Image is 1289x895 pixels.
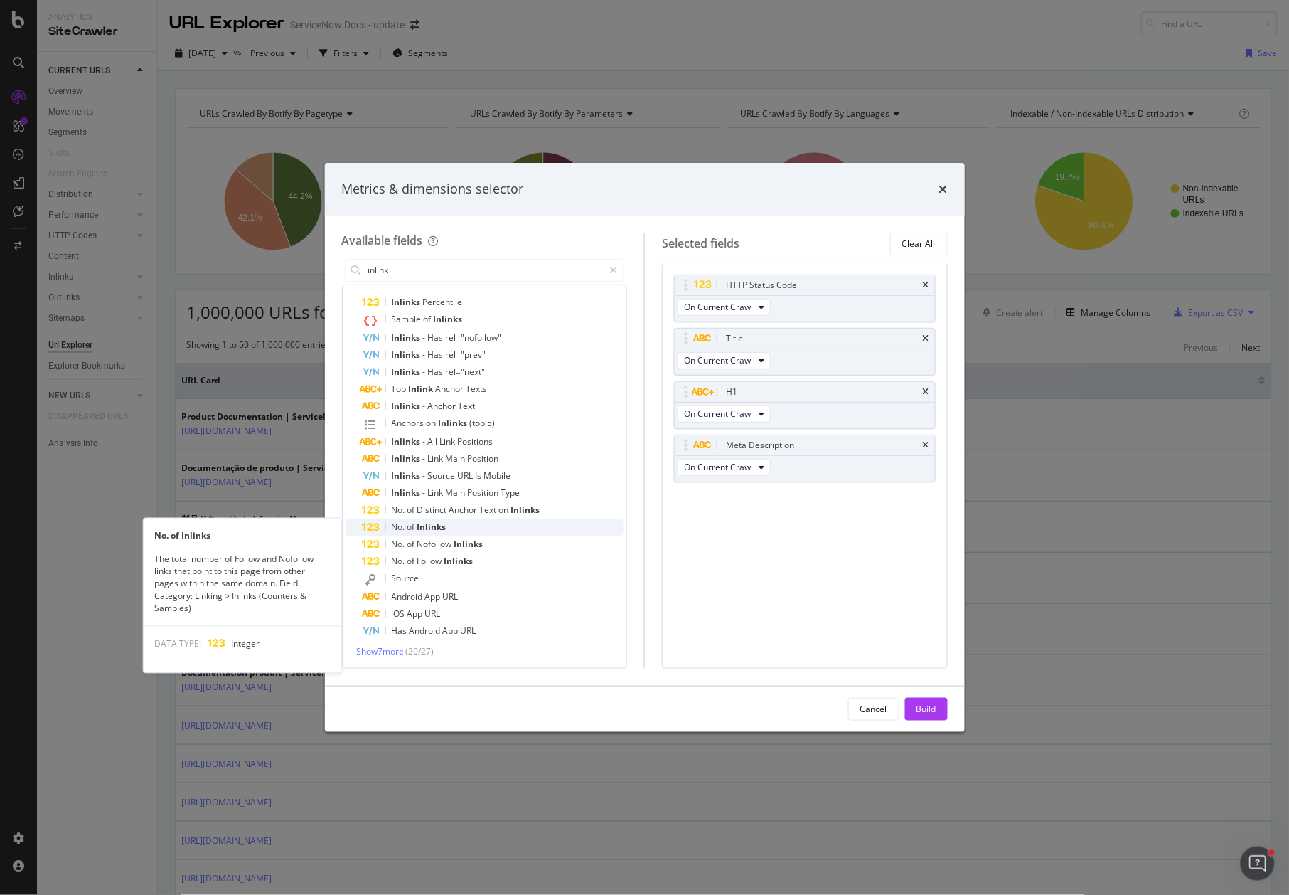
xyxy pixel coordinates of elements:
[392,296,423,308] span: Inlinks
[684,354,753,366] span: On Current Crawl
[436,383,466,395] span: Anchor
[1241,847,1275,881] iframe: Intercom live chat
[916,703,936,715] div: Build
[468,487,501,499] span: Position
[63,239,146,254] div: [PERSON_NAME]
[392,349,423,361] span: Inlinks
[905,698,948,721] button: Build
[674,381,936,429] div: H1timesOn Current Crawl
[392,332,423,344] span: Inlinks
[392,470,423,482] span: Inlinks
[417,504,449,516] span: Distinct
[29,381,238,396] div: PageWorkers Compatibility with SPAs
[674,435,936,482] div: Meta DescriptiontimesOn Current Crawl
[443,625,461,637] span: App
[28,149,256,174] p: How can we help?
[458,470,476,482] span: URL
[407,504,417,516] span: of
[29,225,58,253] img: Profile image for Laura
[902,238,936,250] div: Clear All
[449,504,480,516] span: Anchor
[14,273,270,327] div: Ask a questionAI Agent and team can help
[407,538,417,550] span: of
[407,521,417,533] span: of
[342,233,423,248] div: Available fields
[470,417,488,429] span: (top
[409,383,436,395] span: Inlink
[434,313,463,325] span: Inlinks
[392,313,424,325] span: Sample
[684,301,753,313] span: On Current Crawl
[179,23,208,51] img: Profile image for Jessica
[21,401,264,428] div: Supported Bots
[678,352,771,369] button: On Current Crawl
[15,213,269,265] div: Profile image for LauraRate your conversation[PERSON_NAME]•[DATE]
[684,408,753,420] span: On Current Crawl
[726,385,737,399] div: H1
[848,698,899,721] button: Cancel
[939,180,948,198] div: times
[662,235,739,252] div: Selected fields
[410,625,443,637] span: Android
[923,388,929,396] div: times
[63,226,179,237] span: Rate your conversation
[923,334,929,343] div: times
[392,487,423,499] span: Inlinks
[428,470,458,482] span: Source
[678,459,771,476] button: On Current Crawl
[726,332,743,346] div: Title
[444,555,474,567] span: Inlinks
[890,233,948,255] button: Clear All
[678,406,771,423] button: On Current Crawl
[357,645,405,657] span: Show 7 more
[428,366,446,378] span: Has
[501,487,520,499] span: Type
[466,383,488,395] span: Texts
[417,538,454,550] span: Nofollow
[428,487,446,499] span: Link
[428,452,446,465] span: Link
[21,375,264,401] div: PageWorkers Compatibility with SPAs
[342,180,524,198] div: Metrics & dimensions selector
[461,625,476,637] span: URL
[392,504,407,516] span: No.
[142,444,213,501] button: Tickets
[325,163,965,732] div: modal
[19,480,51,489] span: Home
[392,400,423,412] span: Inlinks
[459,400,476,412] span: Text
[428,400,459,412] span: Anchor
[425,591,443,603] span: App
[29,407,238,422] div: Supported Bots
[674,328,936,376] div: TitletimesOn Current Crawl
[82,480,132,489] span: Messages
[511,504,540,516] span: Inlinks
[392,538,407,550] span: No.
[726,278,797,292] div: HTTP Status Code
[392,366,423,378] span: Inlinks
[424,313,434,325] span: of
[423,452,428,465] span: -
[480,504,499,516] span: Text
[428,332,446,344] span: Has
[29,285,238,300] div: Ask a question
[28,27,95,50] img: logo
[21,341,264,369] button: Search for help
[923,441,929,450] div: times
[425,608,441,620] span: URL
[407,608,425,620] span: App
[213,444,284,501] button: Help
[423,332,428,344] span: -
[14,191,270,266] div: Recent messageProfile image for LauraRate your conversation[PERSON_NAME]•[DATE]
[423,487,428,499] span: -
[206,23,235,51] div: Profile image for Emma
[392,452,423,465] span: Inlinks
[71,444,142,501] button: Messages
[245,23,270,48] div: Close
[143,530,341,542] div: No. of Inlinks
[499,504,511,516] span: on
[29,348,115,363] span: Search for help
[427,417,439,429] span: on
[392,521,407,533] span: No.
[406,645,434,657] span: ( 20 / 27 )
